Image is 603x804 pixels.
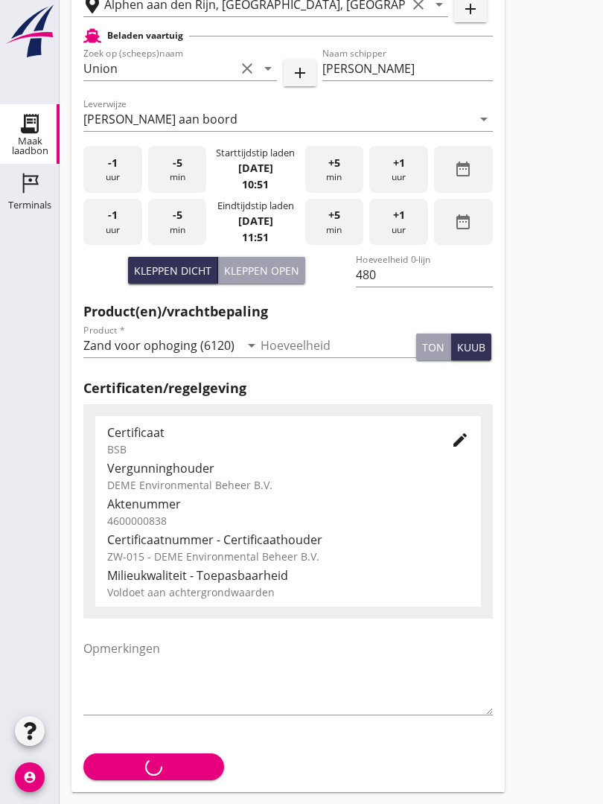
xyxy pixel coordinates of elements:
div: min [148,146,207,193]
span: +5 [328,207,340,223]
h2: Certificaten/regelgeving [83,378,493,398]
h2: Beladen vaartuig [107,29,183,42]
i: date_range [454,213,472,231]
div: uur [83,199,142,246]
div: DEME Environmental Beheer B.V. [107,477,469,493]
i: arrow_drop_down [475,110,493,128]
div: kuub [457,339,485,355]
div: 4600000838 [107,513,469,529]
span: +5 [328,155,340,171]
button: Kleppen dicht [128,257,218,284]
input: Product * [83,334,240,357]
div: Voldoet aan achtergrondwaarden [107,584,469,600]
button: ton [416,334,451,360]
div: uur [83,146,142,193]
div: min [148,199,207,246]
strong: 11:51 [242,230,269,244]
div: ton [422,339,444,355]
strong: [DATE] [238,161,273,175]
div: min [305,146,364,193]
div: min [305,199,364,246]
button: Kleppen open [218,257,305,284]
i: arrow_drop_down [259,60,277,77]
span: -5 [173,207,182,223]
img: logo-small.a267ee39.svg [3,4,57,59]
div: Starttijdstip laden [216,146,295,160]
div: Certificaatnummer - Certificaathouder [107,531,469,549]
input: Zoek op (scheeps)naam [83,57,235,80]
div: Certificaat [107,424,427,441]
span: -5 [173,155,182,171]
div: Terminals [8,200,51,210]
span: +1 [393,155,405,171]
div: Milieukwaliteit - Toepasbaarheid [107,567,469,584]
strong: 10:51 [242,177,269,191]
span: +1 [393,207,405,223]
div: BSB [107,441,427,457]
span: -1 [108,207,118,223]
div: uur [369,146,428,193]
i: clear [238,60,256,77]
div: uur [369,199,428,246]
textarea: Opmerkingen [83,636,493,715]
i: account_circle [15,762,45,792]
div: Eindtijdstip laden [217,199,294,213]
div: Kleppen open [224,263,299,278]
div: ZW-015 - DEME Environmental Beheer B.V. [107,549,469,564]
div: Vergunninghouder [107,459,469,477]
span: -1 [108,155,118,171]
button: kuub [451,334,491,360]
i: add [291,64,309,82]
i: date_range [454,160,472,178]
input: Hoeveelheid 0-lijn [356,263,492,287]
strong: [DATE] [238,214,273,228]
h2: Product(en)/vrachtbepaling [83,301,493,322]
div: Kleppen dicht [134,263,211,278]
div: [PERSON_NAME] aan boord [83,112,237,126]
input: Hoeveelheid [261,334,417,357]
div: Aktenummer [107,495,469,513]
input: Naam schipper [322,57,493,80]
i: edit [451,431,469,449]
i: arrow_drop_down [243,336,261,354]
